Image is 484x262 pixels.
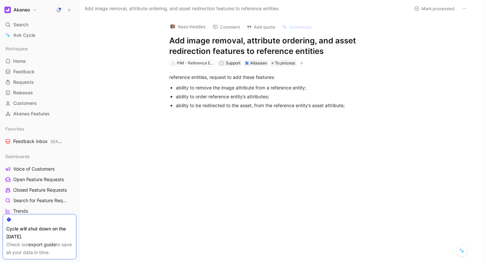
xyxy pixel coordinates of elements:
h1: Akeneo [13,7,30,13]
span: Support [226,60,240,65]
div: ability to order reference entity’s attributes; [176,93,397,100]
span: Ask Cycle [13,31,35,39]
span: Customers [13,100,37,107]
span: Requests [13,79,34,85]
button: AkeneoAkeneo [3,5,39,14]
div: To process [270,60,296,66]
a: Akeneo Features [3,109,76,119]
a: Home [3,56,76,66]
span: Add image removal, attribute ordering, and asset redirection features to reference entities [85,5,279,12]
span: Releases [13,89,33,96]
span: Search for Feature Requests [13,197,68,204]
div: PIM - Reference Entities [177,60,214,66]
h1: Add image removal, attribute ordering, and asset redirection features to reference entities [169,36,397,57]
span: Dashboards [5,153,30,160]
button: logoKees Heddes [167,22,208,32]
a: export guide [28,242,56,247]
a: Feedback inboxSEAMLESS ASSET [3,136,76,146]
span: Feedback inbox [13,138,64,145]
div: S [220,61,224,65]
button: Summarize [279,22,314,32]
div: reference entities, request to add these features: [169,74,397,81]
span: Akeneo Features [13,110,50,117]
div: Workspace [3,44,76,54]
span: SEAMLESS ASSET [50,139,85,144]
div: Cycle will shut down on the [DATE]. [6,225,73,241]
a: Requests [3,77,76,87]
span: Open Feature Requests [13,176,64,183]
span: Favorites [5,126,24,132]
a: Releases [3,88,76,98]
button: Mark processed [411,4,457,13]
div: Atlassian [250,60,267,66]
div: ability to remove the image attribute from a reference entity; [176,84,397,91]
a: Closed Feature Requests [3,185,76,195]
div: Dashboards [3,152,76,161]
button: Add quote [244,22,278,32]
span: Search [13,21,28,29]
a: Voice of Customers [3,164,76,174]
span: Workspace [5,45,28,52]
img: logo [170,23,176,30]
span: Home [13,58,26,64]
div: DashboardsVoice of CustomersOpen Feature RequestsClosed Feature RequestsSearch for Feature Reques... [3,152,76,248]
div: Favorites [3,124,76,134]
a: Ask Cycle [3,30,76,40]
a: Feedback [3,67,76,77]
a: Open Feature Requests [3,175,76,184]
span: Summarize [289,24,311,30]
span: To process [275,60,295,66]
a: Customers [3,98,76,108]
div: Search [3,20,76,30]
button: Comment [210,22,243,32]
img: Akeneo [4,7,11,13]
div: Check our to save all your data in time. [6,241,73,256]
a: Trends [3,206,76,216]
a: Search for Feature Requests [3,196,76,205]
span: Feedback [13,68,35,75]
span: Closed Feature Requests [13,187,67,193]
span: Trends [13,208,28,214]
div: ability to be redirected to the asset, from the reference entity’s asset attribute; [176,102,397,109]
span: Voice of Customers [13,166,55,172]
